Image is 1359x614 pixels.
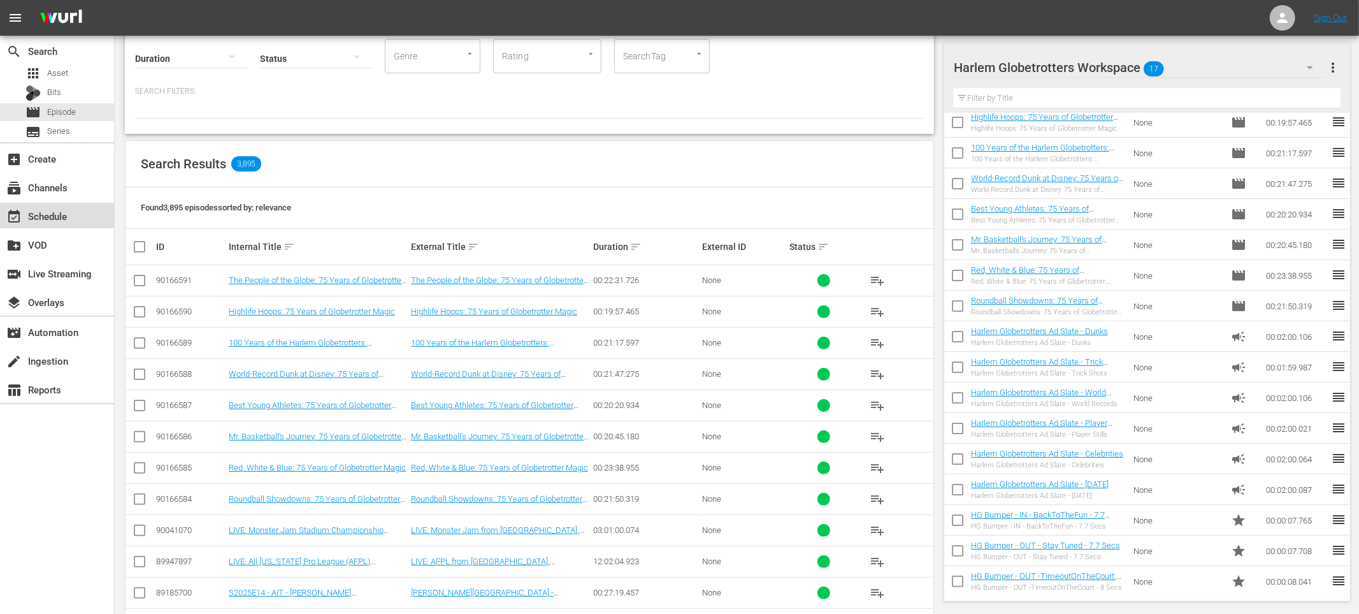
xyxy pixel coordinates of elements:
span: Reports [6,383,22,398]
div: None [702,275,786,285]
div: 90041070 [156,525,225,535]
div: 90166588 [156,369,225,379]
span: Create [6,152,22,167]
div: Harlem Globetrotters Ad Slate - Celebrities [971,461,1123,469]
div: 100 Years of the Harlem Globetrotters: [PERSON_NAME] & Magic [971,155,1123,163]
span: playlist_add [870,273,886,288]
button: playlist_add [863,515,893,546]
div: Red, White & Blue: 75 Years of Globetrotter Magic [971,277,1123,286]
span: sort [817,241,829,252]
div: 90166584 [156,494,225,504]
td: 00:19:57.465 [1261,107,1331,138]
button: more_vert [1325,52,1341,83]
div: Harlem Globetrotters Workspace [954,50,1325,85]
span: Search Results [141,156,226,172]
td: None [1128,138,1226,168]
span: Episode [1231,298,1246,314]
button: Open [693,48,705,60]
a: The People of the Globe: 75 Years of Globetrotter Magic [229,275,406,295]
td: None [1128,107,1226,138]
a: Red, White & Blue: 75 Years of Globetrotter Magic [411,463,588,472]
div: HG Bumper - IN - BackToTheFun - 7.7 Secs [971,522,1123,530]
a: LIVE: Monster Jam from [GEOGRAPHIC_DATA], [US_STATE] - [DATE] [411,525,584,545]
span: playlist_add [870,367,886,382]
span: Promo [1231,513,1246,528]
div: Internal Title [229,239,407,254]
a: 100 Years of the Harlem Globetrotters: [PERSON_NAME] & Magic [971,143,1114,162]
span: sort [468,241,479,252]
span: reorder [1331,451,1346,466]
td: 00:02:00.106 [1261,383,1331,413]
button: playlist_add [863,484,893,515]
span: reorder [1331,359,1346,374]
div: World-Record Dunk at Disney: 75 Years of Globetrotter Magic [971,186,1123,194]
div: None [702,557,786,566]
span: playlist_add [870,492,886,507]
span: playlist_add [870,304,886,319]
span: Ingestion [6,354,22,369]
span: 3,895 [231,156,261,172]
span: Asset [47,67,68,80]
a: [PERSON_NAME][GEOGRAPHIC_DATA] - [GEOGRAPHIC_DATA], [GEOGRAPHIC_DATA] [411,588,569,607]
div: 00:21:47.275 [593,369,698,379]
span: playlist_add [870,460,886,476]
a: Highlife Hoops: 75 Years of Globetrotter Magic [411,307,577,316]
td: None [1128,291,1226,321]
a: Mr. Basketball’s Journey: 75 Years of Globetrotter Magic [971,235,1107,254]
span: playlist_add [870,585,886,601]
td: None [1128,444,1226,474]
a: Mr. Basketball’s Journey: 75 Years of Globetrotter Magic [229,432,406,451]
div: 00:27:19.457 [593,588,698,597]
td: None [1128,199,1226,230]
a: Best Young Athletes: 75 Years of Globetrotter Magic [411,400,579,420]
span: Ad [1231,360,1246,375]
td: None [1128,260,1226,291]
div: 00:20:20.934 [593,400,698,410]
div: 90166587 [156,400,225,410]
span: reorder [1331,206,1346,221]
span: reorder [1331,543,1346,558]
span: reorder [1331,573,1346,588]
div: 03:01:00.074 [593,525,698,535]
a: World-Record Dunk at Disney: 75 Years of Globetrotter Magic [229,369,384,388]
a: World-Record Dunk at Disney: 75 Years of Globetrotter Magic [971,173,1123,193]
span: Search [6,44,22,59]
span: Found 3,895 episodes sorted by: relevance [141,203,291,212]
a: Harlem Globetrotters Ad Slate - [DATE] [971,479,1109,489]
div: 90166589 [156,338,225,347]
p: Search Filters: [135,86,924,97]
a: Harlem Globetrotters Ad Slate - Celebrities [971,449,1123,458]
div: None [702,369,786,379]
td: 00:23:38.955 [1261,260,1331,291]
div: 00:19:57.465 [593,307,698,316]
div: None [702,338,786,347]
span: Bits [47,86,61,99]
td: 00:20:20.934 [1261,199,1331,230]
button: playlist_add [863,421,893,452]
div: 00:22:31.726 [593,275,698,285]
a: Harlem Globetrotters Ad Slate - Dunks [971,326,1108,336]
a: Mr. Basketball’s Journey: 75 Years of Globetrotter Magic [411,432,589,451]
td: 00:21:50.319 [1261,291,1331,321]
a: HG Bumper - OUT - Stay Tuned - 7.7 Secs [971,541,1120,550]
button: playlist_add [863,453,893,483]
img: ans4CAIJ8jUAAAAAAAAAAAAAAAAAAAAAAAAgQb4GAAAAAAAAAAAAAAAAAAAAAAAAJMjXAAAAAAAAAAAAAAAAAAAAAAAAgAT5G... [31,3,92,33]
div: 90166586 [156,432,225,441]
td: None [1128,352,1226,383]
span: sort [630,241,642,252]
a: HG Bumper - OUT -TimeoutOnTheCourt - 8 Secs [971,571,1121,590]
div: 90166590 [156,307,225,316]
div: Bits [25,85,41,101]
a: The People of the Globe: 75 Years of Globetrotter Magic [411,275,589,295]
div: Highlife Hoops: 75 Years of Globetrotter Magic [971,124,1123,133]
a: LIVE: Monster Jam Stadium Championship Series from [GEOGRAPHIC_DATA], [US_STATE] - [DATE] [229,525,400,554]
div: None [702,432,786,441]
span: Promo [1231,574,1246,589]
td: None [1128,566,1226,597]
span: Schedule [6,209,22,224]
a: LIVE: All [US_STATE] Pro League (AFPL) [GEOGRAPHIC_DATA], [US_STATE] [DATE] [229,557,377,576]
span: Episode [47,106,76,119]
span: Episode [1231,268,1246,283]
td: None [1128,536,1226,566]
span: reorder [1331,145,1346,160]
